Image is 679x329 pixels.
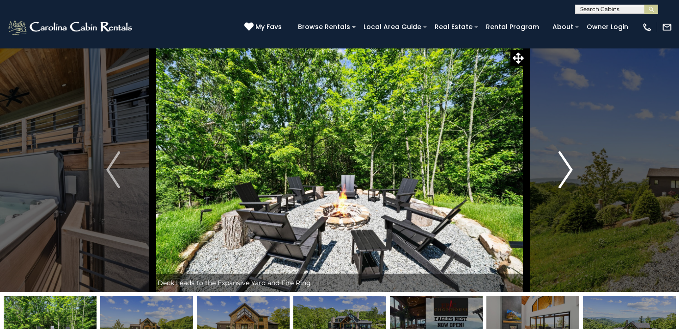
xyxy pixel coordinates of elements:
[359,20,426,34] a: Local Area Guide
[7,18,135,36] img: White-1-2.png
[582,20,633,34] a: Owner Login
[481,20,544,34] a: Rental Program
[559,151,573,188] img: arrow
[74,48,153,292] button: Previous
[430,20,477,34] a: Real Estate
[526,48,605,292] button: Next
[255,22,282,32] span: My Favs
[642,22,652,32] img: phone-regular-white.png
[548,20,578,34] a: About
[153,274,527,292] div: Deck Leads to the Expansive Yard and Fire Ring
[244,22,284,32] a: My Favs
[293,20,355,34] a: Browse Rentals
[106,151,120,188] img: arrow
[662,22,672,32] img: mail-regular-white.png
